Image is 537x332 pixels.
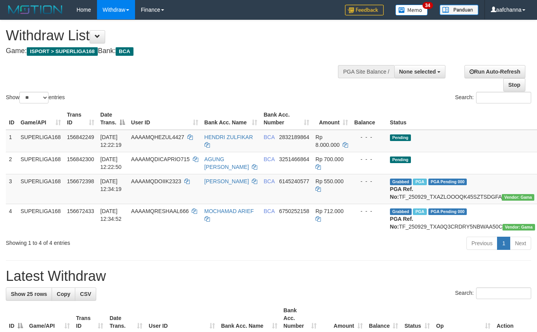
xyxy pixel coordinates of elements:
[510,237,531,250] a: Next
[204,156,249,170] a: AGUNG [PERSON_NAME]
[351,108,387,130] th: Balance
[455,287,531,299] label: Search:
[503,78,525,91] a: Stop
[100,178,122,192] span: [DATE] 12:34:19
[263,156,274,162] span: BCA
[97,108,128,130] th: Date Trans.: activate to sort column descending
[338,65,394,78] div: PGA Site Balance /
[6,287,52,301] a: Show 25 rows
[6,47,350,55] h4: Game: Bank:
[64,108,97,130] th: Trans ID: activate to sort column ascending
[263,178,274,184] span: BCA
[27,47,98,56] span: ISPORT > SUPERLIGA168
[17,108,64,130] th: Game/API: activate to sort column ascending
[390,179,412,185] span: Grabbed
[315,156,343,162] span: Rp 700.000
[17,130,64,152] td: SUPERLIGA168
[279,156,309,162] span: Copy 3251466864 to clipboard
[315,178,343,184] span: Rp 550.000
[52,287,75,301] a: Copy
[390,186,413,200] b: PGA Ref. No:
[131,178,181,184] span: AAAAMQDOIIK2323
[67,156,94,162] span: 156842300
[100,134,122,148] span: [DATE] 12:22:19
[67,208,94,214] span: 156672433
[131,134,184,140] span: AAAAMQHEZUL4427
[455,92,531,103] label: Search:
[390,134,411,141] span: Pending
[6,236,218,247] div: Showing 1 to 4 of 4 entries
[263,134,274,140] span: BCA
[67,178,94,184] span: 156672398
[116,47,133,56] span: BCA
[502,224,535,231] span: Vendor URL: https://trx31.1velocity.biz
[6,268,531,284] h1: Latest Withdraw
[6,108,17,130] th: ID
[345,5,384,15] img: Feedback.jpg
[260,108,312,130] th: Bank Acc. Number: activate to sort column ascending
[390,157,411,163] span: Pending
[131,156,190,162] span: AAAAMQDICAPRIO715
[390,208,412,215] span: Grabbed
[11,291,47,297] span: Show 25 rows
[395,5,428,15] img: Button%20Memo.svg
[354,207,384,215] div: - - -
[315,134,340,148] span: Rp 8.000.000
[440,5,478,15] img: panduan.png
[476,287,531,299] input: Search:
[57,291,70,297] span: Copy
[204,208,254,214] a: MOCHAMAD ARIEF
[279,134,309,140] span: Copy 2832189864 to clipboard
[399,69,436,75] span: None selected
[502,194,534,201] span: Vendor URL: https://trx31.1velocity.biz
[423,2,433,9] span: 34
[6,152,17,174] td: 2
[19,92,49,103] select: Showentries
[263,208,274,214] span: BCA
[100,156,122,170] span: [DATE] 12:22:50
[75,287,96,301] a: CSV
[413,179,426,185] span: Marked by aafsoycanthlai
[428,179,467,185] span: PGA Pending
[6,204,17,234] td: 4
[354,155,384,163] div: - - -
[464,65,525,78] a: Run Auto-Refresh
[279,208,309,214] span: Copy 6750252158 to clipboard
[6,92,65,103] label: Show entries
[17,152,64,174] td: SUPERLIGA168
[497,237,510,250] a: 1
[315,208,343,214] span: Rp 712.000
[279,178,309,184] span: Copy 6145240577 to clipboard
[6,130,17,152] td: 1
[413,208,426,215] span: Marked by aafsoycanthlai
[354,177,384,185] div: - - -
[131,208,189,214] span: AAAAMQRESHAAL666
[80,291,91,297] span: CSV
[354,133,384,141] div: - - -
[17,174,64,204] td: SUPERLIGA168
[6,174,17,204] td: 3
[390,216,413,230] b: PGA Ref. No:
[67,134,94,140] span: 156842249
[100,208,122,222] span: [DATE] 12:34:52
[466,237,497,250] a: Previous
[6,28,350,43] h1: Withdraw List
[6,4,65,15] img: MOTION_logo.png
[476,92,531,103] input: Search:
[17,204,64,234] td: SUPERLIGA168
[204,178,249,184] a: [PERSON_NAME]
[312,108,351,130] th: Amount: activate to sort column ascending
[428,208,467,215] span: PGA Pending
[128,108,201,130] th: User ID: activate to sort column ascending
[201,108,261,130] th: Bank Acc. Name: activate to sort column ascending
[204,134,253,140] a: HENDRI ZULFIKAR
[394,65,446,78] button: None selected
